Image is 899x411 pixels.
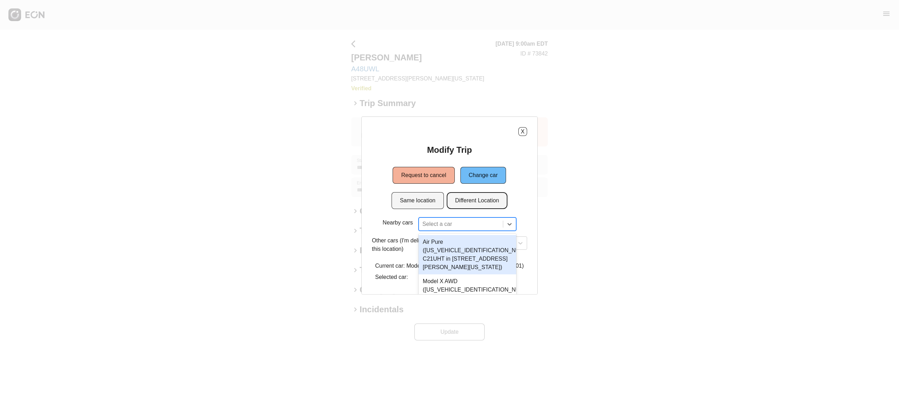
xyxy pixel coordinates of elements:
[419,274,516,314] div: Model X AWD ([US_VEHICLE_IDENTIFICATION_NUMBER] G53WAT in [STREET_ADDRESS][PERSON_NAME][US_STATE])
[375,262,524,270] p: Current car: Model Y Long Range AWD (A48UWL in 11101)
[375,273,524,281] p: Selected car:
[383,218,413,227] p: Nearby cars
[372,236,446,253] p: Other cars (I'm delivering to this location)
[427,144,472,156] h2: Modify Trip
[419,235,516,274] div: Air Pure ([US_VEHICLE_IDENTIFICATION_NUMBER] C21UHT in [STREET_ADDRESS][PERSON_NAME][US_STATE])
[447,192,507,209] button: Different Location
[460,167,506,184] button: Change car
[518,127,527,136] button: X
[393,167,455,184] button: Request to cancel
[392,192,444,209] button: Same location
